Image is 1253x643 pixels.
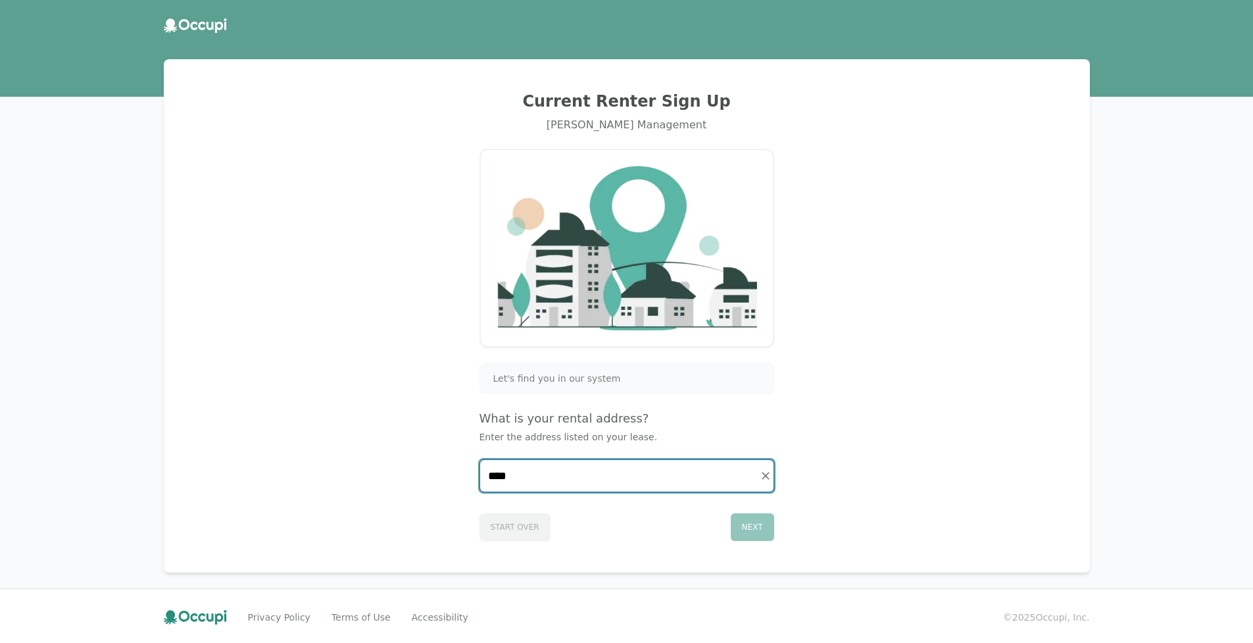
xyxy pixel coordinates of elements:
h4: What is your rental address? [479,409,774,428]
p: Enter the address listed on your lease. [479,430,774,444]
a: Terms of Use [332,611,391,624]
small: © 2025 Occupi, Inc. [1003,611,1090,624]
input: Start typing... [480,460,774,492]
div: [PERSON_NAME] Management [180,117,1074,133]
span: Let's find you in our system [493,372,621,385]
button: Clear [756,467,775,485]
h2: Current Renter Sign Up [180,91,1074,112]
img: Company Logo [497,166,757,330]
a: Privacy Policy [248,611,310,624]
a: Accessibility [412,611,468,624]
